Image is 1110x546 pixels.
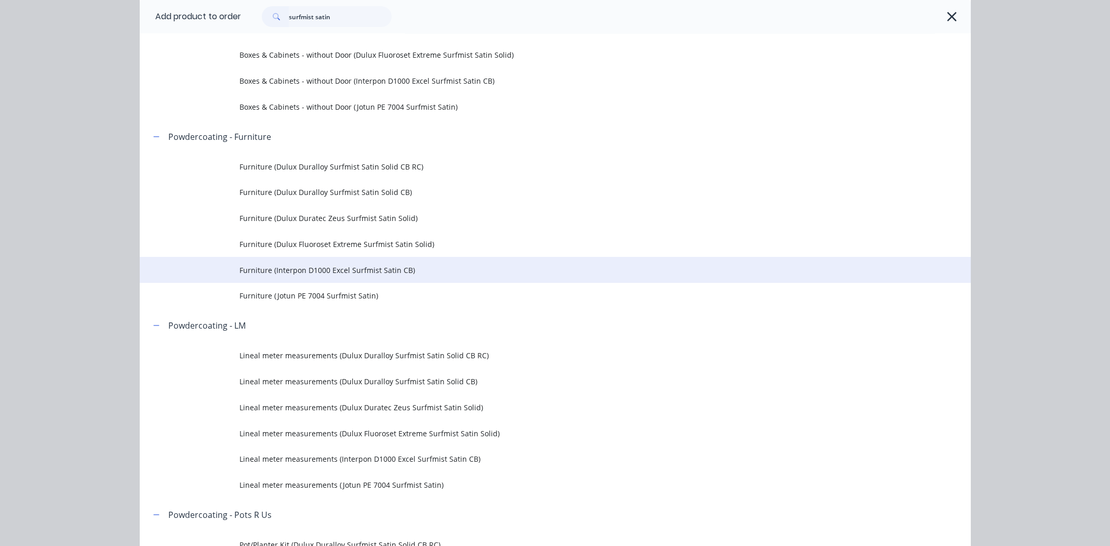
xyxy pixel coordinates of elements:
[239,350,824,361] span: Lineal meter measurements (Dulux Duralloy Surfmist Satin Solid CB RC)
[168,509,272,521] div: Powdercoating - Pots R Us
[239,161,824,172] span: Furniture (Dulux Duralloy Surfmist Satin Solid CB RC)
[239,49,824,60] span: Boxes & Cabinets - without Door (Dulux Fluoroset Extreme Surfmist Satin Solid)
[239,75,824,86] span: Boxes & Cabinets - without Door (Interpon D1000 Excel Surfmist Satin CB)
[168,131,271,143] div: Powdercoating - Furniture
[239,265,824,276] span: Furniture (Interpon D1000 Excel Surfmist Satin CB)
[239,479,824,490] span: Lineal meter measurements (Jotun PE 7004 Surfmist Satin)
[239,213,824,224] span: Furniture (Dulux Duratec Zeus Surfmist Satin Solid)
[168,319,246,332] div: Powdercoating - LM
[239,402,824,413] span: Lineal meter measurements (Dulux Duratec Zeus Surfmist Satin Solid)
[239,376,824,387] span: Lineal meter measurements (Dulux Duralloy Surfmist Satin Solid CB)
[239,101,824,112] span: Boxes & Cabinets - without Door (Jotun PE 7004 Surfmist Satin)
[239,290,824,301] span: Furniture (Jotun PE 7004 Surfmist Satin)
[239,239,824,250] span: Furniture (Dulux Fluoroset Extreme Surfmist Satin Solid)
[289,6,392,27] input: Search...
[239,428,824,439] span: Lineal meter measurements (Dulux Fluoroset Extreme Surfmist Satin Solid)
[239,187,824,198] span: Furniture (Dulux Duralloy Surfmist Satin Solid CB)
[239,453,824,464] span: Lineal meter measurements (Interpon D1000 Excel Surfmist Satin CB)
